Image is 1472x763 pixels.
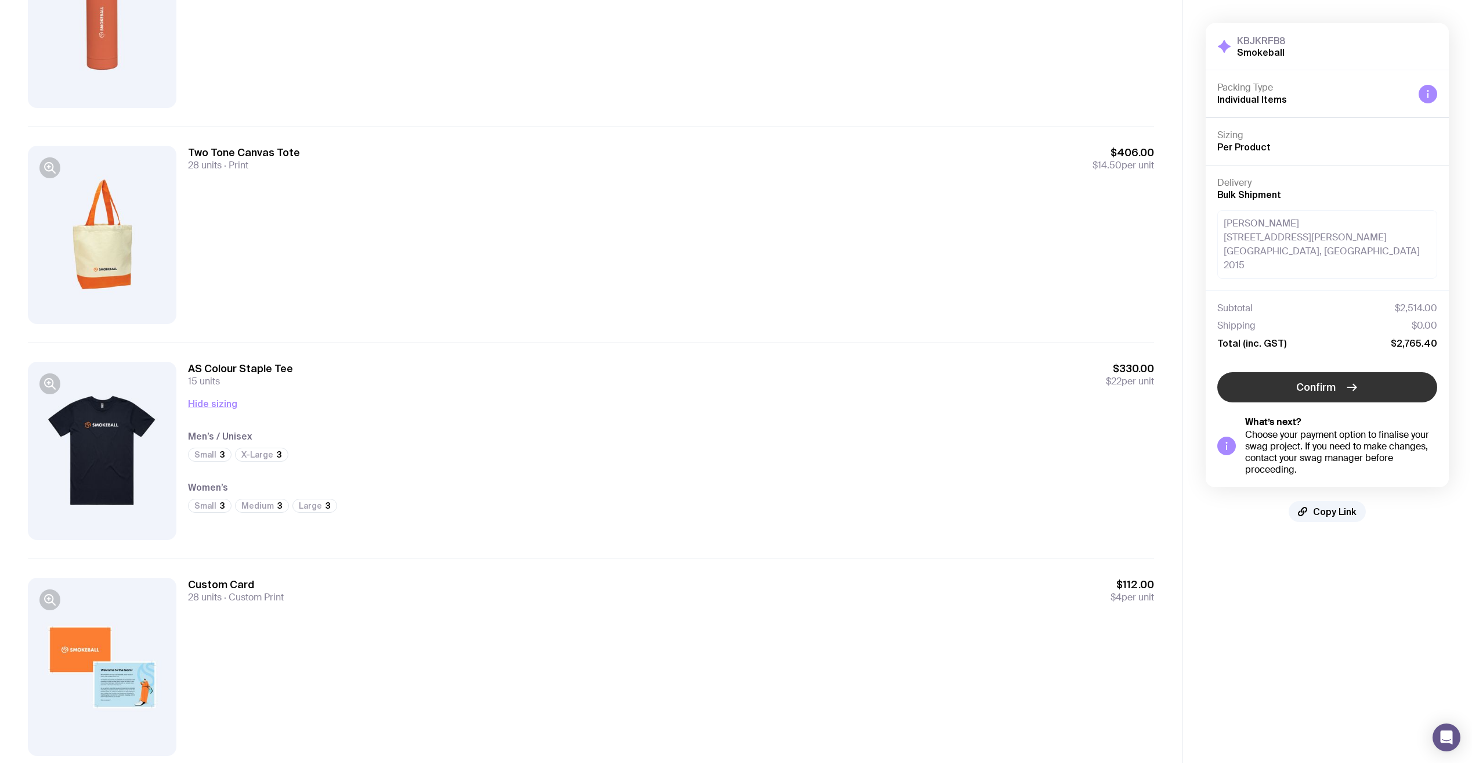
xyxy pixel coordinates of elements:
h4: Men’s / Unisex [188,429,1154,443]
span: $2,514.00 [1395,303,1437,314]
div: Choose your payment option to finalise your swag project. If you need to make changes, contact yo... [1245,429,1437,476]
h5: What’s next? [1245,416,1437,428]
span: 3 [325,501,331,510]
h3: Two Tone Canvas Tote [188,146,300,160]
span: $22 [1106,375,1122,387]
span: 3 [220,501,225,510]
button: Copy Link [1289,501,1366,522]
span: 3 [277,501,283,510]
span: Copy Link [1313,506,1357,517]
div: Open Intercom Messenger [1433,724,1460,751]
button: Hide sizing [188,397,237,411]
span: Print [222,159,248,171]
span: Subtotal [1217,303,1253,314]
h4: Delivery [1217,177,1437,189]
span: per unit [1093,160,1154,171]
span: $2,765.40 [1391,337,1437,349]
span: 28 units [188,159,222,171]
h3: AS Colour Staple Tee [188,362,293,376]
h3: KBJKRFB8 [1237,35,1286,46]
span: 3 [277,450,282,459]
h2: Smokeball [1237,46,1286,58]
span: Bulk Shipment [1217,189,1281,200]
span: Small [194,450,216,459]
span: Total (inc. GST) [1217,337,1286,349]
h3: Custom Card [188,578,284,592]
span: $406.00 [1093,146,1154,160]
span: $0.00 [1412,320,1437,332]
h4: Sizing [1217,129,1437,141]
span: Shipping [1217,320,1256,332]
span: 15 units [188,375,220,387]
span: $112.00 [1111,578,1154,592]
span: Large [299,501,322,510]
span: $330.00 [1106,362,1154,376]
span: Medium [241,501,274,510]
span: $14.50 [1093,159,1122,171]
span: Custom Print [222,591,284,603]
h4: Women’s [188,480,1154,494]
span: Per Product [1217,142,1271,152]
span: $4 [1111,591,1122,603]
span: 28 units [188,591,222,603]
div: [PERSON_NAME] [STREET_ADDRESS][PERSON_NAME] [GEOGRAPHIC_DATA], [GEOGRAPHIC_DATA] 2015 [1217,210,1437,279]
span: Individual Items [1217,94,1287,105]
span: per unit [1106,376,1154,387]
span: Confirm [1296,380,1336,394]
span: X-Large [241,450,273,459]
span: Small [194,501,216,510]
span: per unit [1111,592,1154,603]
h4: Packing Type [1217,82,1409,93]
button: Confirm [1217,372,1437,402]
span: 3 [220,450,225,459]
